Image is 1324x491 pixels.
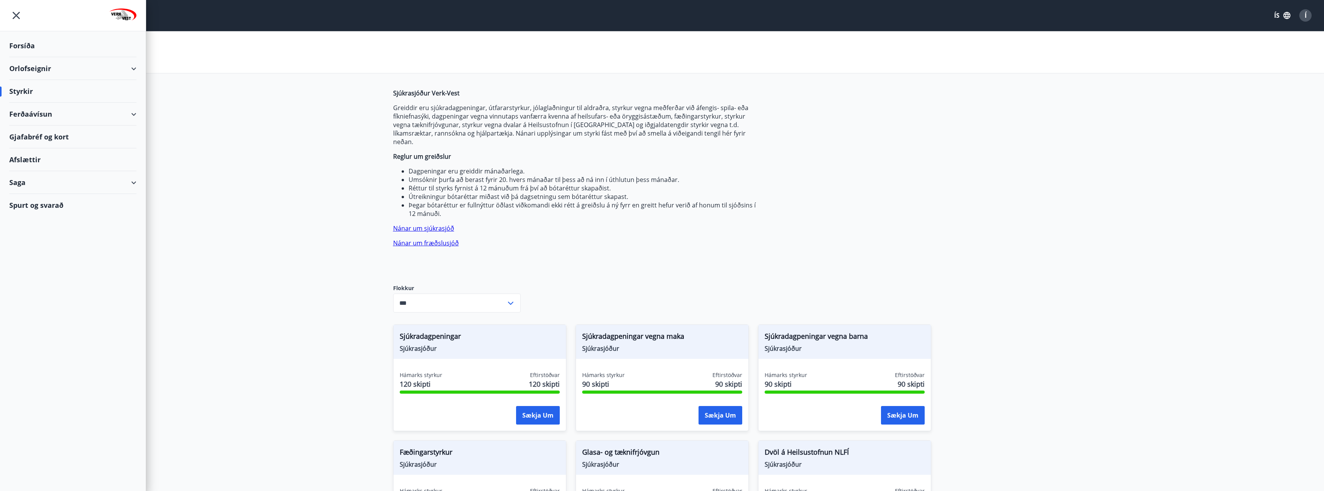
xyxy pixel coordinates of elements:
span: 90 skipti [715,379,742,389]
div: Ferðaávísun [9,103,136,126]
a: Nánar um fræðslusjóð [393,239,459,247]
span: Í [1305,11,1307,20]
span: Eftirstöðvar [530,371,560,379]
span: Sjúkrasjóður [765,344,925,353]
strong: Reglur um greiðslur [393,152,451,161]
strong: Sjúkrasjóður Verk-Vest [393,89,460,97]
a: Nánar um sjúkrasjóð [393,224,454,233]
span: Sjúkrasjóður [400,344,560,353]
li: Þegar bótaréttur er fullnýttur öðlast viðkomandi ekki rétt á greiðslu á ný fyrr en greitt hefur v... [409,201,758,218]
li: Útreikningur bótaréttar miðast við þá dagsetningu sem bótaréttur skapast. [409,192,758,201]
div: Saga [9,171,136,194]
button: menu [9,8,23,22]
button: Sækja um [516,406,560,425]
span: 120 skipti [400,379,442,389]
span: Hámarks styrkur [400,371,442,379]
span: 90 skipti [898,379,925,389]
span: 120 skipti [529,379,560,389]
span: Sjúkradagpeningar [400,331,560,344]
span: Sjúkradagpeningar vegna maka [582,331,742,344]
div: Forsíða [9,34,136,57]
button: Sækja um [699,406,742,425]
span: Dvöl á Heilsustofnun NLFÍ [765,447,925,460]
img: union_logo [109,8,136,24]
li: Umsóknir þurfa að berast fyrir 20. hvers mánaðar til þess að ná inn í úthlutun þess mánaðar. [409,175,758,184]
span: Hámarks styrkur [765,371,807,379]
span: Fæðingarstyrkur [400,447,560,460]
li: Réttur til styrks fyrnist á 12 mánuðum frá því að bótaréttur skapaðist. [409,184,758,192]
span: Eftirstöðvar [895,371,925,379]
label: Flokkur [393,284,521,292]
span: Sjúkrasjóður [582,344,742,353]
span: Sjúkrasjóður [582,460,742,469]
button: Sækja um [881,406,925,425]
span: Sjúkrasjóður [765,460,925,469]
span: Glasa- og tæknifrjóvgun [582,447,742,460]
button: Í [1296,6,1315,25]
div: Orlofseignir [9,57,136,80]
button: ÍS [1270,8,1295,22]
div: Afslættir [9,148,136,171]
div: Gjafabréf og kort [9,126,136,148]
span: Eftirstöðvar [712,371,742,379]
span: Sjúkradagpeningar vegna barna [765,331,925,344]
div: Styrkir [9,80,136,103]
span: 90 skipti [582,379,625,389]
li: Dagpeningar eru greiddir mánaðarlega. [409,167,758,175]
p: Greiddir eru sjúkradagpeningar, útfararstyrkur, jólaglaðningur til aldraðra, styrkur vegna meðfer... [393,104,758,146]
span: 90 skipti [765,379,807,389]
span: Sjúkrasjóður [400,460,560,469]
span: Hámarks styrkur [582,371,625,379]
div: Spurt og svarað [9,194,136,216]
